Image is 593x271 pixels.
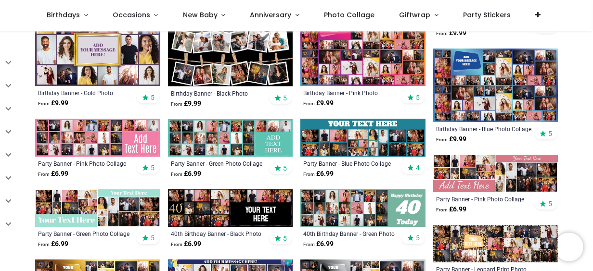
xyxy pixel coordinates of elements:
[171,230,266,237] a: 40th Birthday Banner - Black Photo Collage
[171,89,266,97] a: Birthday Banner - Black Photo Collage
[38,89,133,97] a: Birthday Banner - Gold Photo Collage
[171,101,182,107] span: From
[171,160,266,167] a: Party Banner - Green Photo Collage
[436,205,466,214] strong: £ 6.99
[38,242,50,247] span: From
[38,172,50,177] span: From
[436,28,466,38] strong: £ 9.99
[171,99,201,109] strong: £ 9.99
[183,10,218,20] span: New Baby
[303,172,315,177] span: From
[283,164,287,172] span: 5
[250,10,291,20] span: Anniversary
[151,163,155,172] span: 5
[554,233,583,261] iframe: Brevo live chat
[303,160,399,167] a: Party Banner - Blue Photo Collage
[436,135,466,144] strong: £ 9.99
[303,239,334,249] strong: £ 6.99
[113,10,150,20] span: Occasions
[433,225,558,262] img: Personalised Party Banner - Leopard Print Photo Collage - Custom Text & 30 Photo Upload
[300,13,425,86] img: Personalised Birthday Backdrop Banner - Pink Photo Collage - Add Text & 48 Photo Upload
[168,119,293,157] img: Personalised Party Banner - Green Photo Collage - Custom Text & 24 Photo Upload
[300,189,425,227] img: Personalised 40th Birthday Banner - Green Photo Collage - Custom Text & 21 Photo Upload
[47,10,80,20] span: Birthdays
[303,99,334,108] strong: £ 9.99
[324,10,374,20] span: Photo Collage
[38,160,133,167] a: Party Banner - Pink Photo Collage
[35,13,160,86] img: Personalised Birthday Backdrop Banner - Gold Photo Collage - 16 Photo Upload
[433,155,558,192] img: Personalised Party Banner - Pink Photo Collage - Custom Text & 19 Photo Upload
[436,31,448,36] span: From
[436,137,448,142] span: From
[38,101,50,106] span: From
[399,10,430,20] span: Giftwrap
[38,239,68,249] strong: £ 6.99
[548,129,552,138] span: 5
[300,119,425,156] img: Personalised Party Banner - Blue Photo Collage - Custom Text & 19 Photo Upload
[35,119,160,156] img: Personalised Party Banner - Pink Photo Collage - Custom Text & 24 Photo Upload
[436,207,448,212] span: From
[436,195,531,203] a: Party Banner - Pink Photo Collage
[463,10,511,20] span: Party Stickers
[303,230,399,237] a: 40th Birthday Banner - Green Photo Collage
[436,125,531,133] a: Birthday Banner - Blue Photo Collage
[416,163,420,172] span: 4
[151,93,155,102] span: 5
[151,234,155,242] span: 5
[171,172,182,177] span: From
[283,234,287,243] span: 5
[38,169,68,179] strong: £ 6.99
[171,169,201,179] strong: £ 6.99
[303,89,399,97] a: Birthday Banner - Pink Photo Collage
[303,242,315,247] span: From
[416,234,420,242] span: 5
[168,13,293,86] img: Personalised Birthday Backdrop Banner - Black Photo Collage - 12 Photo Upload
[168,189,293,227] img: Personalised 40th Birthday Banner - Black Photo Collage - Custom Text & 17 Photo Upload
[303,169,334,179] strong: £ 6.99
[416,93,420,102] span: 5
[283,94,287,102] span: 5
[171,242,182,247] span: From
[171,239,201,249] strong: £ 6.99
[38,230,133,237] a: Party Banner - Green Photo Collage
[35,189,160,227] img: Personalised Party Banner - Green Photo Collage - Custom Text & 19 Photo Upload
[433,49,558,122] img: Personalised Birthday Backdrop Banner - Blue Photo Collage - Add Text & 48 Photo Upload
[38,99,68,108] strong: £ 9.99
[303,101,315,106] span: From
[548,199,552,208] span: 5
